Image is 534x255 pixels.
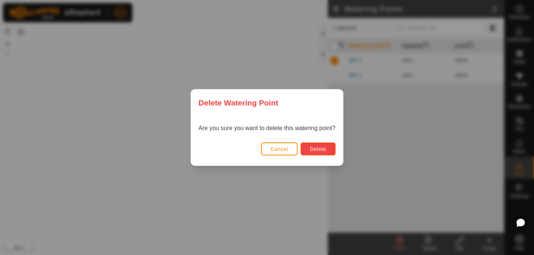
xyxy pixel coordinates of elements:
[310,146,326,152] span: Delete
[261,142,298,155] button: Cancel
[198,125,335,131] span: Are you sure you want to delete this watering point?
[198,97,278,108] span: Delete Watering Point
[301,142,335,155] button: Delete
[271,146,288,152] span: Cancel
